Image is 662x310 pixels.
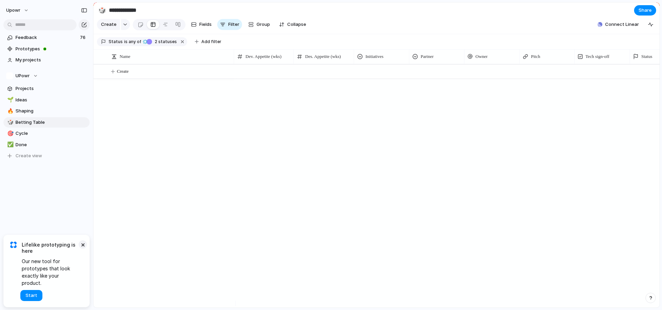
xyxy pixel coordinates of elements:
[153,39,177,45] span: statuses
[97,19,120,30] button: Create
[3,117,90,128] a: 🎲Betting Table
[6,130,13,137] button: 🎯
[6,141,13,148] button: ✅
[109,39,123,45] span: Status
[97,5,108,16] button: 🎲
[276,19,309,30] button: Collapse
[79,240,87,249] button: Dismiss
[641,53,652,60] span: Status
[6,119,13,126] button: 🎲
[3,32,90,43] a: Feedback76
[3,106,90,116] a: 🔥Shaping
[142,38,178,46] button: 2 statuses
[201,39,221,45] span: Add filter
[16,57,87,63] span: My projects
[123,38,142,46] button: isany of
[124,39,128,45] span: is
[16,108,87,114] span: Shaping
[217,19,242,30] button: Filter
[98,6,106,15] div: 🎲
[475,53,488,60] span: Owner
[7,96,12,104] div: 🌱
[199,21,212,28] span: Fields
[3,44,90,54] a: Prototypes
[16,85,87,92] span: Projects
[531,53,540,60] span: Pitch
[16,119,87,126] span: Betting Table
[6,7,20,14] span: upowr
[634,5,656,16] button: Share
[16,34,78,41] span: Feedback
[3,5,32,16] button: upowr
[7,118,12,126] div: 🎲
[245,53,281,60] span: Dev. Appetite (wks)
[128,39,141,45] span: any of
[3,83,90,94] a: Projects
[101,21,117,28] span: Create
[595,19,642,30] button: Connect Linear
[16,46,87,52] span: Prototypes
[20,290,42,301] button: Start
[26,292,37,299] span: Start
[3,128,90,139] a: 🎯Cycle
[16,97,87,103] span: Ideas
[228,21,239,28] span: Filter
[7,107,12,115] div: 🔥
[3,151,90,161] button: Create view
[120,53,130,60] span: Name
[245,19,273,30] button: Group
[22,258,79,287] span: Our new tool for prototypes that look exactly like your product.
[305,53,341,60] span: Des. Appetite (wks)
[153,39,158,44] span: 2
[3,71,90,81] button: UPowr
[421,53,434,60] span: Partner
[191,37,225,47] button: Add filter
[3,55,90,65] a: My projects
[287,21,306,28] span: Collapse
[16,72,30,79] span: UPowr
[22,242,79,254] span: Lifelike prototyping is here
[7,141,12,149] div: ✅
[16,152,42,159] span: Create view
[639,7,652,14] span: Share
[80,34,87,41] span: 76
[3,140,90,150] a: ✅Done
[6,108,13,114] button: 🔥
[365,53,383,60] span: Initiatives
[117,68,129,75] span: Create
[585,53,609,60] span: Tech sign-off
[16,141,87,148] span: Done
[7,130,12,138] div: 🎯
[6,97,13,103] button: 🌱
[257,21,270,28] span: Group
[16,130,87,137] span: Cycle
[3,95,90,105] a: 🌱Ideas
[605,21,639,28] span: Connect Linear
[188,19,214,30] button: Fields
